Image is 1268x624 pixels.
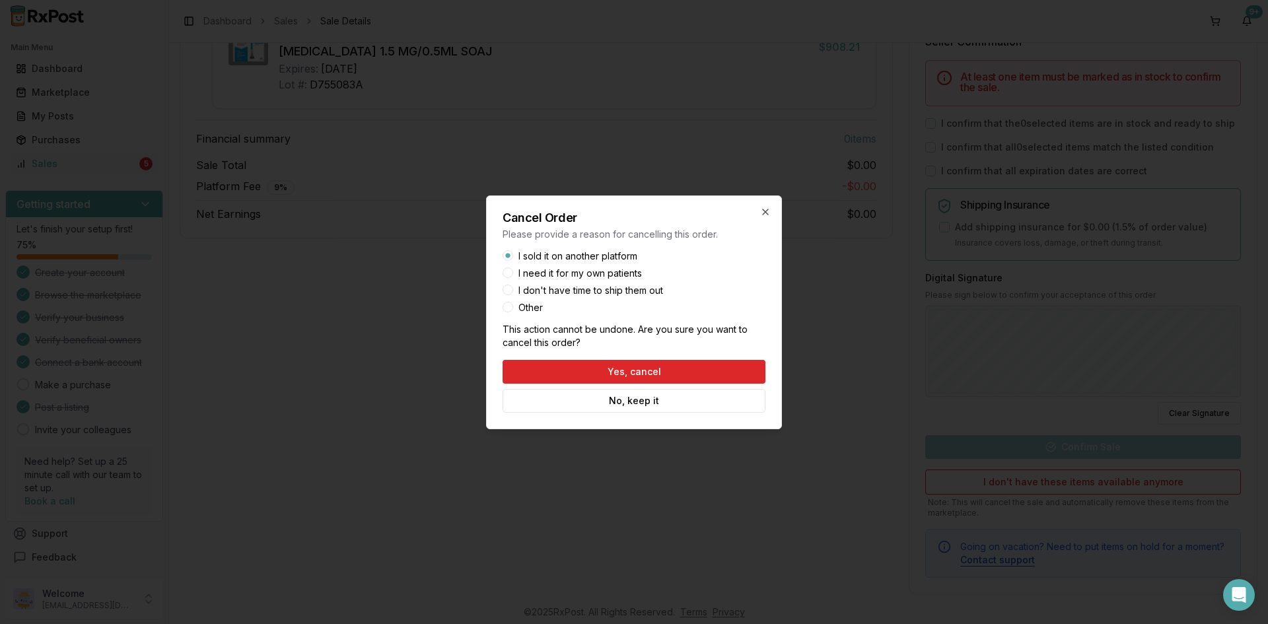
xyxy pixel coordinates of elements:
label: I need it for my own patients [518,269,642,278]
h2: Cancel Order [503,212,765,224]
label: Other [518,303,543,312]
button: Yes, cancel [503,360,765,384]
label: I don't have time to ship them out [518,286,663,295]
button: No, keep it [503,389,765,413]
p: Please provide a reason for cancelling this order. [503,228,765,241]
p: This action cannot be undone. Are you sure you want to cancel this order? [503,323,765,349]
label: I sold it on another platform [518,252,637,261]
